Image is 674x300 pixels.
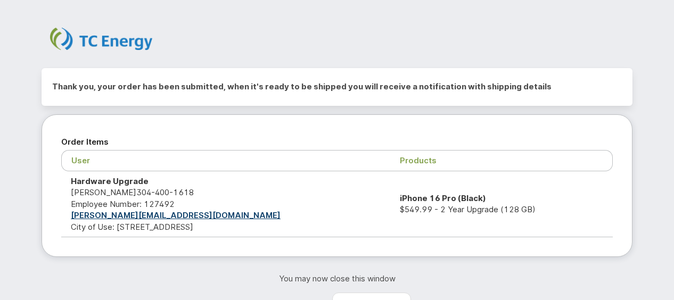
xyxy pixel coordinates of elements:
[169,187,194,197] span: 1618
[71,210,281,220] a: [PERSON_NAME][EMAIL_ADDRESS][DOMAIN_NAME]
[136,187,194,197] span: 304
[52,79,622,95] h2: Thank you, your order has been submitted, when it's ready to be shipped you will receive a notifi...
[61,134,613,150] h2: Order Items
[390,150,613,171] th: Products
[400,193,486,203] strong: iPhone 16 Pro (Black)
[71,176,149,186] strong: Hardware Upgrade
[42,273,632,284] p: You may now close this window
[61,150,390,171] th: User
[50,28,152,50] img: TC Energy
[390,171,613,237] td: $549.99 - 2 Year Upgrade (128 GB)
[71,199,175,209] span: Employee Number: 127492
[151,187,169,197] span: 400
[61,171,390,237] td: [PERSON_NAME] City of Use: [STREET_ADDRESS]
